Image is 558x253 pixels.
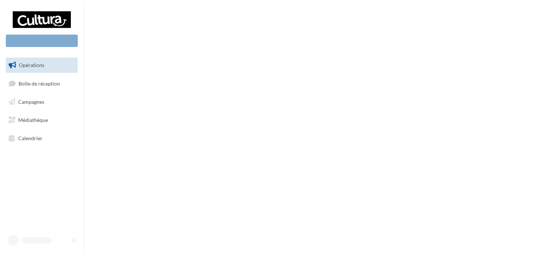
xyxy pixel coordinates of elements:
span: Opérations [19,62,44,68]
span: Campagnes [18,99,44,105]
a: Campagnes [4,94,79,110]
span: Boîte de réception [19,80,60,86]
a: Médiathèque [4,112,79,128]
div: Nouvelle campagne [6,35,78,47]
span: Calendrier [18,135,43,141]
a: Opérations [4,58,79,73]
a: Calendrier [4,131,79,146]
a: Boîte de réception [4,76,79,91]
span: Médiathèque [18,117,48,123]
